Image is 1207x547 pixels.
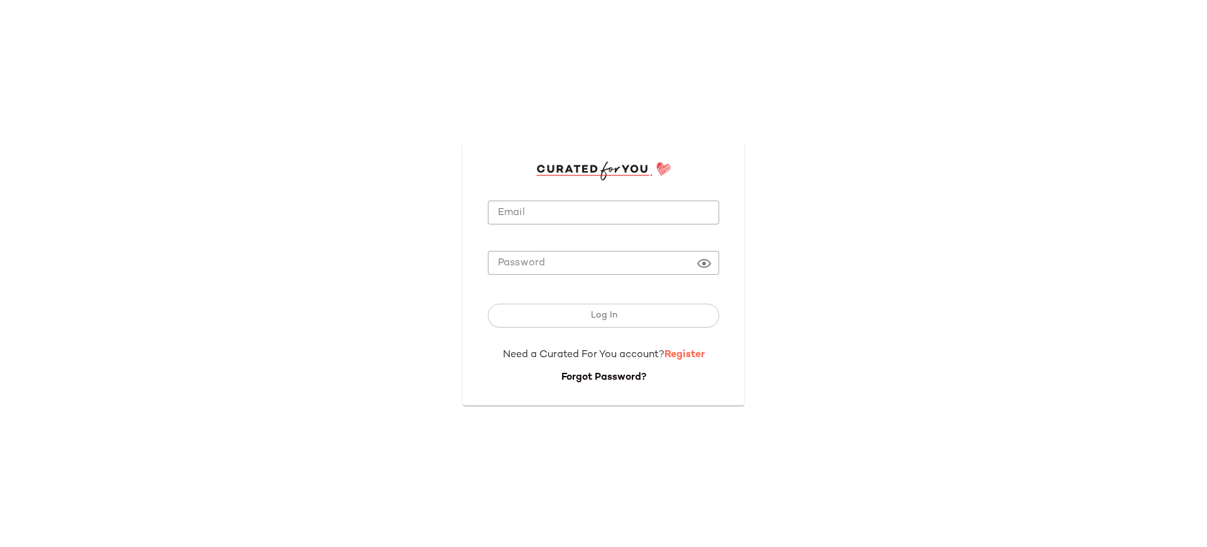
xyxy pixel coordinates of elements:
a: Forgot Password? [561,372,646,383]
a: Register [664,350,705,360]
span: Log In [590,311,617,321]
button: Log In [488,304,719,328]
img: cfy_login_logo.DGdB1djN.svg [536,162,671,180]
span: Need a Curated For You account? [503,350,664,360]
